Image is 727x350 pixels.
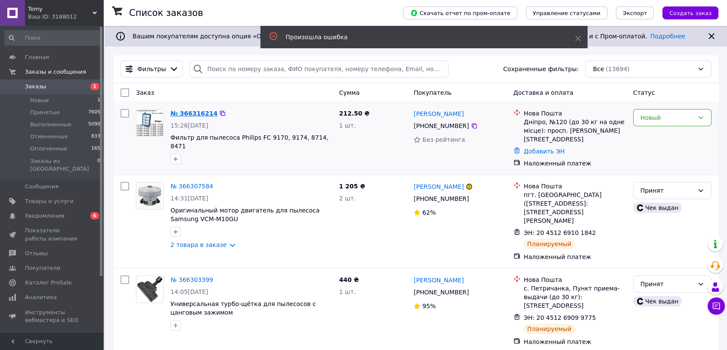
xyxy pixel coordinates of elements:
[136,276,163,303] img: Фото товару
[412,286,470,298] div: [PHONE_NUMBER]
[633,203,682,213] div: Чек выдан
[25,331,80,347] span: Управление сайтом
[640,113,694,122] div: Новый
[30,109,60,116] span: Принятые
[136,109,164,137] a: Фото товару
[524,324,575,334] div: Планируемый
[136,109,163,136] img: Фото товару
[97,157,100,173] span: 0
[410,9,510,17] span: Скачать отчет по пром-оплате
[25,83,46,91] span: Заказы
[170,207,320,222] a: Оригинальный мотор двигатель для пылесоса Samsung VCM-M10GU
[640,279,694,289] div: Принят
[339,89,360,96] span: Сумма
[25,68,86,76] span: Заказы и сообщения
[25,227,80,242] span: Показатели работы компании
[136,89,154,96] span: Заказ
[25,264,60,272] span: Покупатели
[422,209,436,216] span: 62%
[524,239,575,249] div: Планируемый
[414,276,464,284] a: [PERSON_NAME]
[606,66,629,72] span: (13694)
[524,337,626,346] div: Наложенный платеж
[616,6,654,19] button: Экспорт
[524,284,626,310] div: с. Петричанка, Пункт приема-выдачи (до 30 кг): [STREET_ADDRESS]
[25,294,57,301] span: Аналитика
[339,288,356,295] span: 1 шт.
[412,120,470,132] div: [PHONE_NUMBER]
[136,275,164,303] a: Фото товару
[414,109,464,118] a: [PERSON_NAME]
[339,122,356,129] span: 1 шт.
[28,13,103,21] div: Ваш ID: 3188012
[654,9,718,16] a: Создать заказ
[650,33,685,40] a: Подробнее
[170,276,213,283] a: № 366303399
[524,118,626,144] div: Дніпро, №120 (до 30 кг на одне місце): просп. [PERSON_NAME][STREET_ADDRESS]
[4,30,101,46] input: Поиск
[339,276,359,283] span: 440 ₴
[412,193,470,205] div: [PHONE_NUMBER]
[339,183,365,190] span: 1 205 ₴
[30,157,97,173] span: Заказы из [GEOGRAPHIC_DATA]
[25,250,48,257] span: Отзывы
[524,314,596,321] span: ЭН: 20 4512 6909 9775
[524,229,596,236] span: ЭН: 20 4512 6910 1842
[25,53,49,61] span: Главная
[90,212,99,219] span: 6
[170,241,227,248] a: 2 товара в заказе
[170,300,316,316] a: Универсальная турбо-щётка для пылесосов с цанговым зажимом
[524,191,626,225] div: пгт. [GEOGRAPHIC_DATA] ([STREET_ADDRESS]: [STREET_ADDRESS][PERSON_NAME]
[514,89,573,96] span: Доставка и оплата
[25,197,74,205] span: Товары и услуги
[422,303,436,309] span: 95%
[91,133,100,141] span: 833
[88,121,100,128] span: 5090
[286,33,554,41] div: Произошла ошибка
[28,5,93,13] span: Tomy
[97,97,100,104] span: 1
[91,145,100,153] span: 165
[136,182,164,209] a: Фото товару
[524,182,626,191] div: Нова Пошта
[403,6,517,19] button: Скачать отчет по пром-оплате
[662,6,718,19] button: Создать заказ
[640,186,694,195] div: Принят
[524,109,626,118] div: Нова Пошта
[30,133,68,141] span: Отмененные
[623,10,647,16] span: Экспорт
[708,297,725,315] button: Чат с покупателем
[88,109,100,116] span: 7605
[25,309,80,324] span: Инструменты вебмастера и SEO
[189,60,448,78] input: Поиск по номеру заказа, ФИО покупателя, номеру телефона, Email, номеру накладной
[30,97,49,104] span: Новые
[339,195,356,202] span: 2 шт.
[133,33,685,40] span: Вашим покупателям доступна опция «Оплатить частями от Rozetka» на 2 платежа. Получайте новые зака...
[30,145,67,153] span: Оплаченные
[339,110,370,117] span: 212.50 ₴
[170,122,208,129] span: 15:26[DATE]
[25,279,71,287] span: Каталог ProSale
[30,121,71,128] span: Выполненные
[524,148,565,155] a: Добавить ЭН
[129,8,203,18] h1: Список заказов
[170,288,208,295] span: 14:05[DATE]
[633,296,682,306] div: Чек выдан
[25,183,59,191] span: Сообщения
[593,65,604,73] span: Все
[526,6,607,19] button: Управление статусами
[503,65,579,73] span: Сохраненные фильтры:
[170,183,213,190] a: № 366307584
[137,65,166,73] span: Фильтры
[414,89,452,96] span: Покупатель
[25,212,64,220] span: Уведомления
[422,136,465,143] span: Без рейтинга
[414,182,464,191] a: [PERSON_NAME]
[170,134,328,150] a: Фильтр для пылесоса Philips FC 9170, 9174, 8714, 8471
[170,110,217,117] a: № 366316214
[669,10,712,16] span: Создать заказ
[533,10,600,16] span: Управление статусами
